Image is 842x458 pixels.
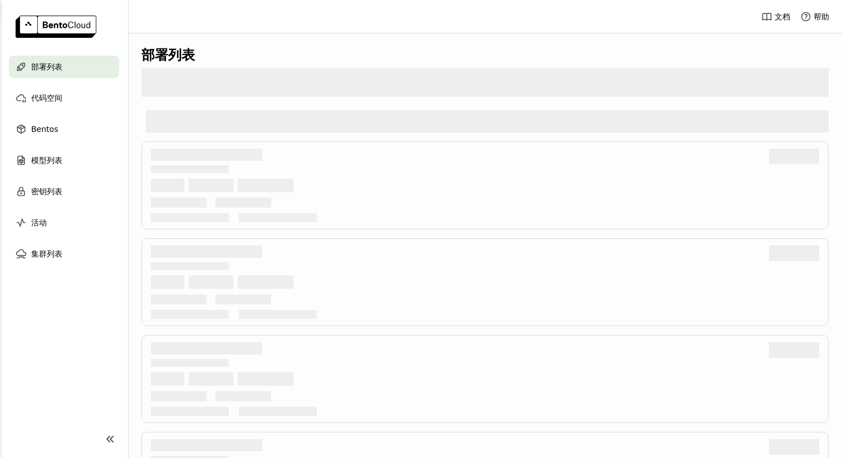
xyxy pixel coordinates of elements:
[800,11,829,22] div: 帮助
[814,12,829,22] span: 帮助
[775,12,790,22] span: 文档
[31,185,62,198] span: 密钥列表
[31,91,62,105] span: 代码空间
[9,118,119,140] a: Bentos
[31,247,62,260] span: 集群列表
[9,149,119,171] a: 模型列表
[31,154,62,167] span: 模型列表
[31,60,62,73] span: 部署列表
[16,16,96,38] img: logo
[761,11,790,22] a: 文档
[141,47,829,63] div: 部署列表
[9,243,119,265] a: 集群列表
[9,180,119,203] a: 密钥列表
[9,211,119,234] a: 活动
[31,122,58,136] span: Bentos
[31,216,47,229] span: 活动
